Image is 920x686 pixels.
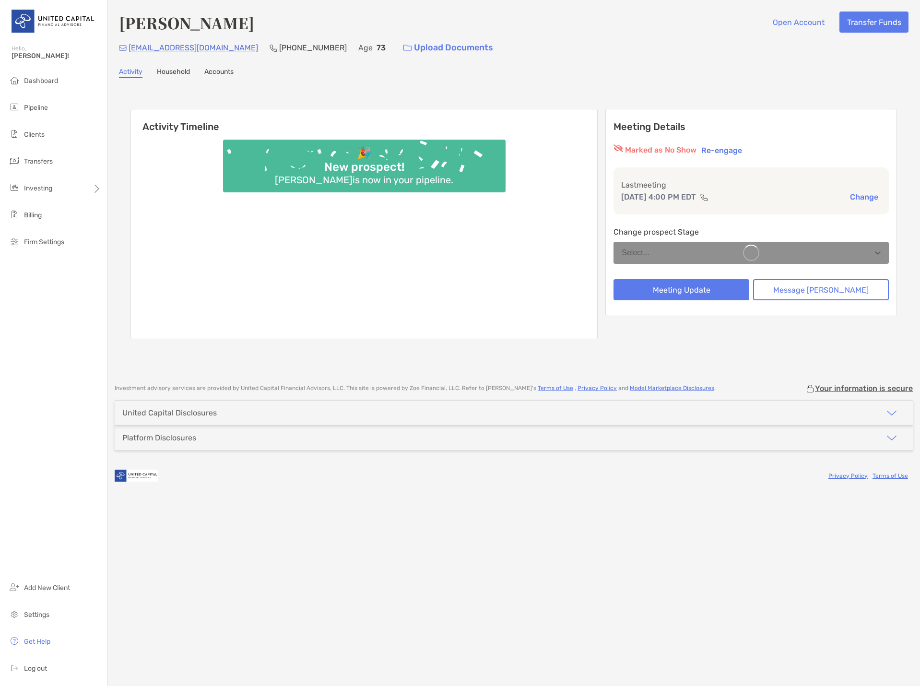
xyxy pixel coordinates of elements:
span: Clients [24,130,45,139]
button: Message [PERSON_NAME] [753,279,889,300]
div: [PERSON_NAME] is now in your pipeline. [271,174,457,186]
div: United Capital Disclosures [122,408,217,417]
p: 73 [377,42,386,54]
p: Investment advisory services are provided by United Capital Financial Advisors, LLC . This site i... [115,385,716,392]
p: Age [358,42,373,54]
span: Investing [24,184,52,192]
img: logout icon [9,662,20,674]
p: [EMAIL_ADDRESS][DOMAIN_NAME] [129,42,258,54]
button: Open Account [765,12,832,33]
span: Dashboard [24,77,58,85]
button: Transfer Funds [839,12,908,33]
a: Model Marketplace Disclosures [630,385,714,391]
p: Your information is secure [815,384,913,393]
span: Pipeline [24,104,48,112]
button: Meeting Update [613,279,749,300]
img: firm-settings icon [9,236,20,247]
img: clients icon [9,128,20,140]
button: Re-engage [698,144,745,156]
img: pipeline icon [9,101,20,113]
h6: Activity Timeline [131,109,597,132]
img: Email Icon [119,45,127,51]
h4: [PERSON_NAME] [119,12,254,34]
a: Terms of Use [873,473,908,479]
a: Household [157,68,190,78]
span: Billing [24,211,42,219]
img: United Capital Logo [12,4,95,38]
img: get-help icon [9,635,20,647]
span: [PERSON_NAME]! [12,52,101,60]
img: billing icon [9,209,20,220]
img: settings icon [9,608,20,620]
p: Last meeting [621,179,881,191]
button: Change [847,192,881,202]
p: Marked as No Show [625,144,696,156]
img: Phone Icon [270,44,277,52]
span: Firm Settings [24,238,64,246]
a: Privacy Policy [828,473,868,479]
p: Meeting Details [613,121,889,133]
span: Settings [24,611,49,619]
p: Change prospect Stage [613,226,889,238]
a: Upload Documents [397,37,499,58]
img: dashboard icon [9,74,20,86]
p: [DATE] 4:00 PM EDT [621,191,696,203]
img: Confetti [223,140,506,184]
img: icon arrow [886,407,897,419]
div: Platform Disclosures [122,433,196,442]
span: Transfers [24,157,53,166]
div: 🎉 [353,146,375,160]
img: communication type [700,193,708,201]
a: Activity [119,68,142,78]
span: Log out [24,664,47,673]
div: New prospect! [320,160,408,174]
img: button icon [403,45,412,51]
img: icon arrow [886,432,897,444]
a: Terms of Use [538,385,573,391]
img: transfers icon [9,155,20,166]
img: company logo [115,465,158,486]
img: red eyr [613,144,623,152]
img: add_new_client icon [9,581,20,593]
p: [PHONE_NUMBER] [279,42,347,54]
span: Add New Client [24,584,70,592]
span: Get Help [24,638,50,646]
a: Privacy Policy [578,385,617,391]
a: Accounts [204,68,234,78]
img: investing icon [9,182,20,193]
